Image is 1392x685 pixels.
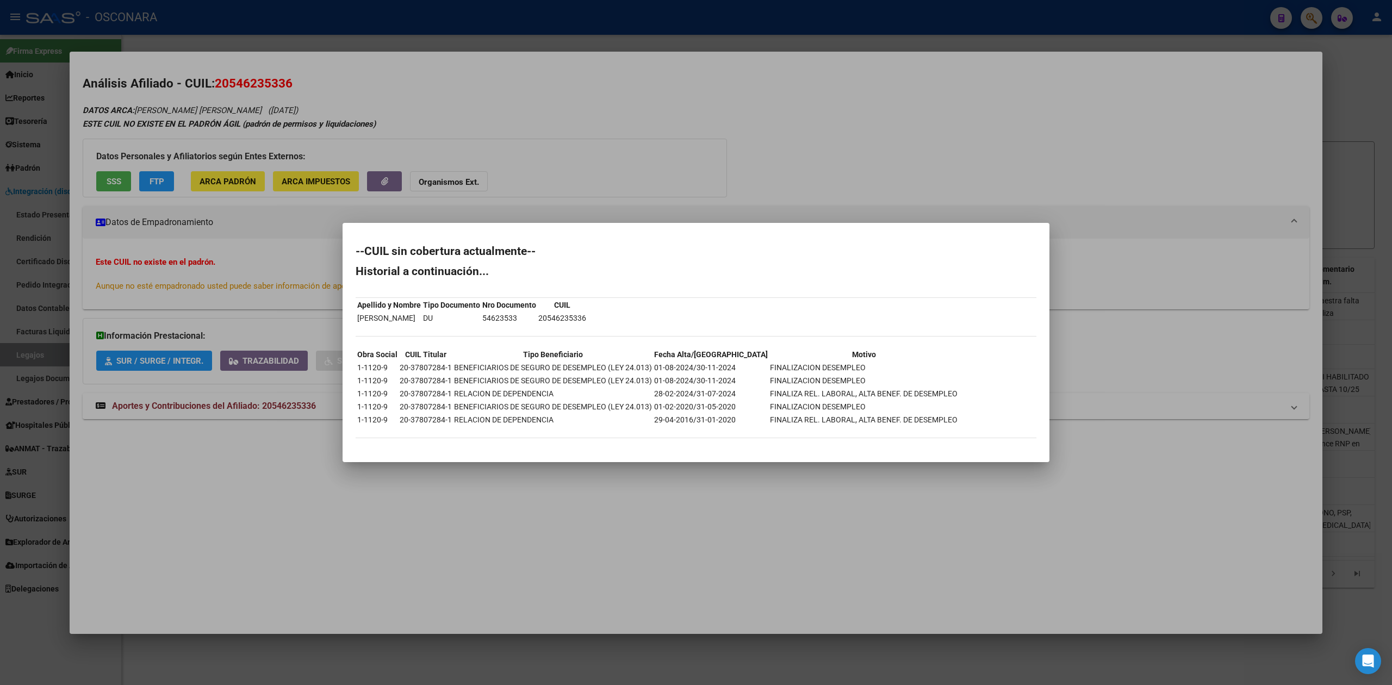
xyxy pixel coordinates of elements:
th: Obra Social [357,348,398,360]
td: FINALIZA REL. LABORAL, ALTA BENEF. DE DESEMPLEO [769,388,958,400]
h2: Historial a continuación... [356,266,1036,277]
td: 29-04-2016/31-01-2020 [654,414,768,426]
th: Apellido y Nombre [357,299,421,311]
td: 1-1120-9 [357,362,398,373]
td: 01-08-2024/30-11-2024 [654,362,768,373]
td: RELACION DE DEPENDENCIA [453,388,652,400]
td: 20-37807284-1 [399,388,452,400]
td: 20-37807284-1 [399,375,452,387]
td: 1-1120-9 [357,388,398,400]
td: 20-37807284-1 [399,362,452,373]
th: Motivo [769,348,958,360]
td: RELACION DE DEPENDENCIA [453,414,652,426]
td: FINALIZA REL. LABORAL, ALTA BENEF. DE DESEMPLEO [769,414,958,426]
td: BENEFICIARIOS DE SEGURO DE DESEMPLEO (LEY 24.013) [453,375,652,387]
td: FINALIZACION DESEMPLEO [769,375,958,387]
td: BENEFICIARIOS DE SEGURO DE DESEMPLEO (LEY 24.013) [453,362,652,373]
td: 20546235336 [538,312,587,324]
th: Nro Documento [482,299,537,311]
th: Tipo Documento [422,299,481,311]
td: [PERSON_NAME] [357,312,421,324]
h2: --CUIL sin cobertura actualmente-- [356,246,1036,257]
td: 1-1120-9 [357,414,398,426]
td: DU [422,312,481,324]
th: Fecha Alta/[GEOGRAPHIC_DATA] [654,348,768,360]
td: 1-1120-9 [357,401,398,413]
td: 01-08-2024/30-11-2024 [654,375,768,387]
td: 54623533 [482,312,537,324]
td: FINALIZACION DESEMPLEO [769,362,958,373]
th: CUIL Titular [399,348,452,360]
td: 28-02-2024/31-07-2024 [654,388,768,400]
td: BENEFICIARIOS DE SEGURO DE DESEMPLEO (LEY 24.013) [453,401,652,413]
div: Open Intercom Messenger [1355,648,1381,674]
td: 01-02-2020/31-05-2020 [654,401,768,413]
td: 20-37807284-1 [399,401,452,413]
th: CUIL [538,299,587,311]
td: 1-1120-9 [357,375,398,387]
td: FINALIZACION DESEMPLEO [769,401,958,413]
td: 20-37807284-1 [399,414,452,426]
th: Tipo Beneficiario [453,348,652,360]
